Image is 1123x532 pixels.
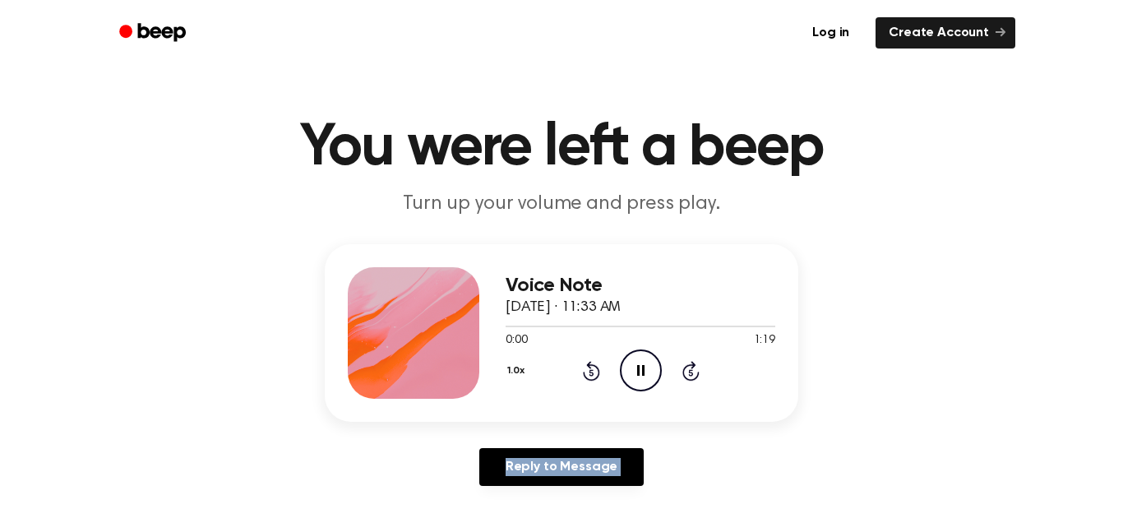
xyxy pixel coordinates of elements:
h3: Voice Note [506,275,775,297]
h1: You were left a beep [141,118,982,178]
a: Log in [796,14,866,52]
a: Beep [108,17,201,49]
a: Reply to Message [479,448,644,486]
span: [DATE] · 11:33 AM [506,300,621,315]
a: Create Account [876,17,1015,49]
span: 0:00 [506,332,527,349]
span: 1:19 [754,332,775,349]
p: Turn up your volume and press play. [246,191,877,218]
button: 1.0x [506,357,530,385]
